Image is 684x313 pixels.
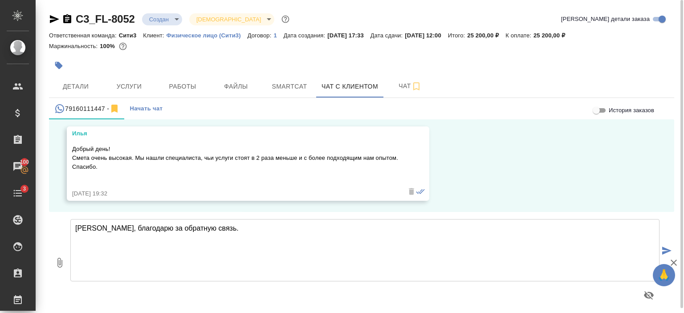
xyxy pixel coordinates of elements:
p: Клиент: [143,32,166,39]
div: 79160111447 (Илья) - (undefined) [54,103,120,114]
p: Сити3 [119,32,143,39]
p: К оплате: [505,32,533,39]
button: 🙏 [653,264,675,286]
div: simple tabs example [49,98,674,119]
span: Чат с клиентом [322,81,378,92]
span: Услуги [108,81,151,92]
div: Создан [189,13,274,25]
p: 25 200,00 ₽ [467,32,505,39]
div: [DATE] 19:32 [72,189,398,198]
p: Маржинальность: [49,43,100,49]
span: Детали [54,81,97,92]
a: 3 [2,182,33,204]
button: Создан [147,16,171,23]
p: Добрый день! Смета очень высокая. Мы нашли специалиста, чьи услуги стоят в 2 раза меньше и с боле... [72,145,398,171]
a: Физическое лицо (Сити3) [167,31,248,39]
button: Скопировать ссылку для ЯМессенджера [49,14,60,24]
span: 3 [17,184,31,193]
button: Скопировать ссылку [62,14,73,24]
svg: Отписаться [109,103,120,114]
a: 100 [2,155,33,178]
span: [PERSON_NAME] детали заказа [561,15,650,24]
button: 0.00 RUB; [117,41,129,52]
button: Доп статусы указывают на важность/срочность заказа [280,13,291,25]
span: Чат [389,81,432,92]
p: Физическое лицо (Сити3) [167,32,248,39]
p: Договор: [248,32,274,39]
p: Дата сдачи: [370,32,405,39]
button: Начать чат [125,98,167,119]
div: Илья [72,129,398,138]
span: 🙏 [656,266,672,285]
p: [DATE] 12:00 [405,32,448,39]
p: [DATE] 17:33 [327,32,370,39]
p: Дата создания: [284,32,327,39]
span: Smartcat [268,81,311,92]
p: Ответственная команда: [49,32,119,39]
span: Файлы [215,81,257,92]
button: Предпросмотр [638,285,660,306]
span: Работы [161,81,204,92]
a: 1 [273,31,283,39]
p: 1 [273,32,283,39]
span: 100 [15,158,35,167]
p: 25 200,00 ₽ [533,32,572,39]
p: 100% [100,43,117,49]
button: [DEMOGRAPHIC_DATA] [194,16,264,23]
button: Добавить тэг [49,56,69,75]
p: Итого: [448,32,467,39]
svg: Подписаться [411,81,422,92]
a: C3_FL-8052 [76,13,135,25]
span: История заказов [609,106,654,115]
span: Начать чат [130,104,163,114]
div: Создан [142,13,182,25]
